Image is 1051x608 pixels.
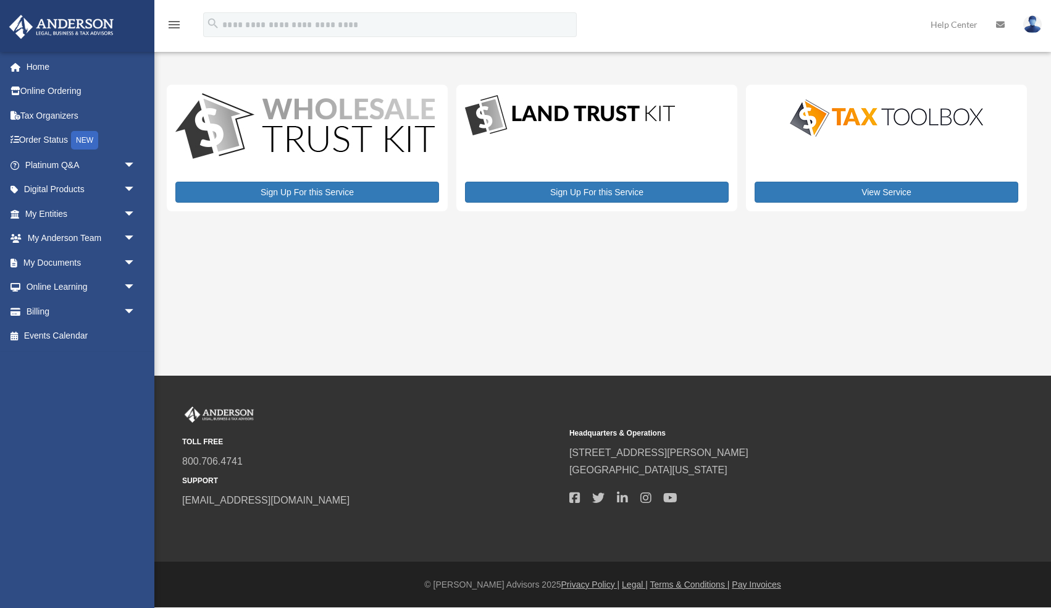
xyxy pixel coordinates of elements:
img: User Pic [1023,15,1042,33]
small: Headquarters & Operations [569,427,948,440]
small: TOLL FREE [182,436,561,449]
span: arrow_drop_down [124,201,148,227]
a: Sign Up For this Service [465,182,729,203]
span: arrow_drop_down [124,275,148,300]
a: Pay Invoices [732,580,781,589]
a: Order StatusNEW [9,128,154,153]
a: Billingarrow_drop_down [9,299,154,324]
a: Online Ordering [9,79,154,104]
span: arrow_drop_down [124,153,148,178]
span: arrow_drop_down [124,226,148,251]
a: Terms & Conditions | [650,580,730,589]
img: Anderson Advisors Platinum Portal [6,15,117,39]
span: arrow_drop_down [124,177,148,203]
a: My Documentsarrow_drop_down [9,250,154,275]
a: Home [9,54,154,79]
a: Legal | [622,580,648,589]
a: Events Calendar [9,324,154,348]
img: WS-Trust-Kit-lgo-1.jpg [175,93,435,162]
i: search [206,17,220,30]
a: menu [167,22,182,32]
div: © [PERSON_NAME] Advisors 2025 [154,577,1051,593]
a: Platinum Q&Aarrow_drop_down [9,153,154,177]
a: Digital Productsarrow_drop_down [9,177,148,202]
div: NEW [71,131,98,150]
a: Tax Organizers [9,103,154,128]
a: [EMAIL_ADDRESS][DOMAIN_NAME] [182,495,350,505]
a: [STREET_ADDRESS][PERSON_NAME] [569,447,748,458]
a: My Anderson Teamarrow_drop_down [9,226,154,251]
span: arrow_drop_down [124,250,148,276]
a: [GEOGRAPHIC_DATA][US_STATE] [569,465,727,475]
a: Sign Up For this Service [175,182,439,203]
a: My Entitiesarrow_drop_down [9,201,154,226]
a: View Service [755,182,1018,203]
i: menu [167,17,182,32]
img: Anderson Advisors Platinum Portal [182,407,256,423]
a: Online Learningarrow_drop_down [9,275,154,300]
a: 800.706.4741 [182,456,243,467]
img: LandTrust_lgo-1.jpg [465,93,675,138]
small: SUPPORT [182,475,561,488]
a: Privacy Policy | [561,580,620,589]
span: arrow_drop_down [124,299,148,324]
